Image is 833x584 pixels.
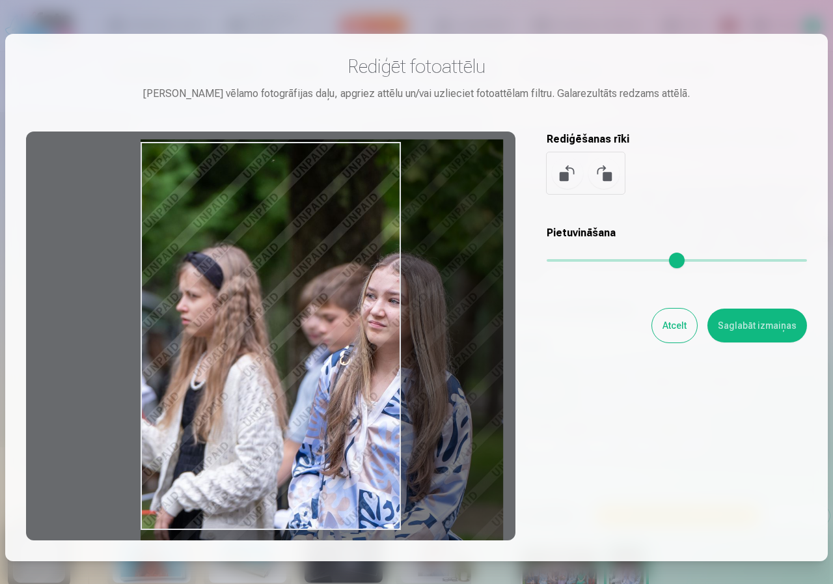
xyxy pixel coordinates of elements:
h5: Rediģēšanas rīki [547,132,807,147]
h5: Pietuvināšana [547,225,807,241]
button: Atcelt [652,309,697,342]
div: [PERSON_NAME] vēlamo fotogrāfijas daļu, apgriez attēlu un/vai uzlieciet fotoattēlam filtru. Galar... [26,86,807,102]
h3: Rediģēt fotoattēlu [26,55,807,78]
button: Saglabāt izmaiņas [707,309,807,342]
